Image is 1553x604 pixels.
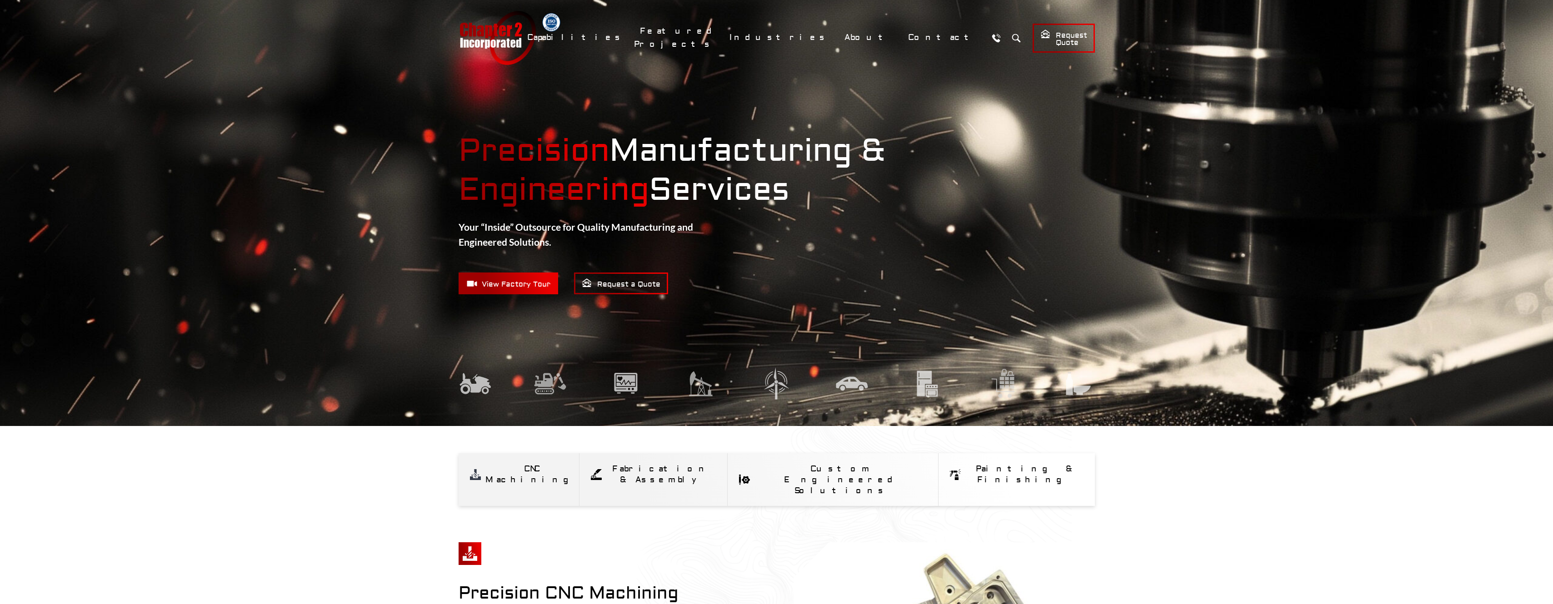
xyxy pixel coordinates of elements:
[724,28,834,47] a: Industries
[466,278,550,289] span: View Factory Tour
[1008,30,1025,46] button: Search
[1040,29,1087,48] span: Request Quote
[902,28,984,47] a: Contact
[574,272,668,294] a: Request a Quote
[606,464,716,485] div: Fabrication & Assembly
[579,453,728,495] a: Fabrication & Assembly
[485,464,579,485] div: CNC Machining
[1033,24,1095,53] a: Request Quote
[459,453,579,495] a: CNC Machining
[459,171,649,209] mark: Engineering
[459,132,1095,210] strong: Manufacturing & Services
[988,30,1005,46] a: Call Us
[459,583,760,604] h2: Precision CNC Machining
[939,453,1094,495] a: Painting & Finishing
[634,21,719,54] a: Featured Projects
[521,28,629,47] a: Capabilities
[965,464,1083,485] div: Painting & Finishing
[582,278,660,289] span: Request a Quote
[459,132,609,170] mark: Precision
[459,272,558,294] a: View Factory Tour
[728,453,938,506] a: Custom Engineered Solutions
[839,28,898,47] a: About
[459,11,536,65] a: Chapter 2 Incorporated
[754,464,927,496] div: Custom Engineered Solutions
[459,221,693,248] strong: Your “Inside” Outsource for Quality Manufacturing and Engineered Solutions.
